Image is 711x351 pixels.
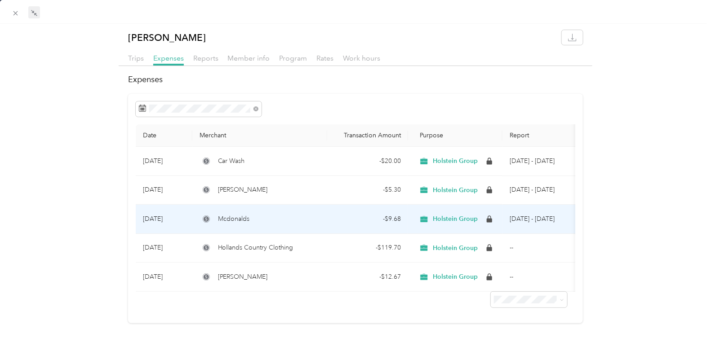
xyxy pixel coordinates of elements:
[502,234,592,263] td: --
[327,124,408,147] th: Transaction Amount
[334,272,401,282] div: - $12.67
[153,54,184,62] span: Expenses
[661,301,711,351] iframe: Everlance-gr Chat Button Frame
[228,54,270,62] span: Member info
[218,156,245,166] span: Car Wash
[128,30,206,45] p: [PERSON_NAME]
[192,124,327,147] th: Merchant
[334,156,401,166] div: - $20.00
[433,273,478,281] span: Holstein Group
[218,214,249,224] span: Mcdonalds
[218,272,268,282] span: [PERSON_NAME]
[136,147,192,176] td: [DATE]
[128,54,144,62] span: Trips
[280,54,307,62] span: Program
[343,54,381,62] span: Work hours
[502,176,592,205] td: Sep 1 - 30, 2025
[334,214,401,224] div: - $9.68
[502,147,592,176] td: Sep 1 - 30, 2025
[218,243,293,253] span: Hollands Country Clothing
[136,263,192,292] td: [DATE]
[502,205,592,234] td: Sep 1 - 30, 2025
[433,244,478,252] span: Holstein Group
[218,185,268,195] span: [PERSON_NAME]
[136,205,192,234] td: [DATE]
[334,185,401,195] div: - $5.30
[415,132,444,139] span: Purpose
[433,157,478,165] span: Holstein Group
[433,186,478,194] span: Holstein Group
[136,234,192,263] td: [DATE]
[317,54,334,62] span: Rates
[334,243,401,253] div: - $119.70
[136,124,192,147] th: Date
[502,263,592,292] td: --
[433,215,478,223] span: Holstein Group
[128,74,583,86] h2: Expenses
[136,176,192,205] td: [DATE]
[193,54,218,62] span: Reports
[502,124,592,147] th: Report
